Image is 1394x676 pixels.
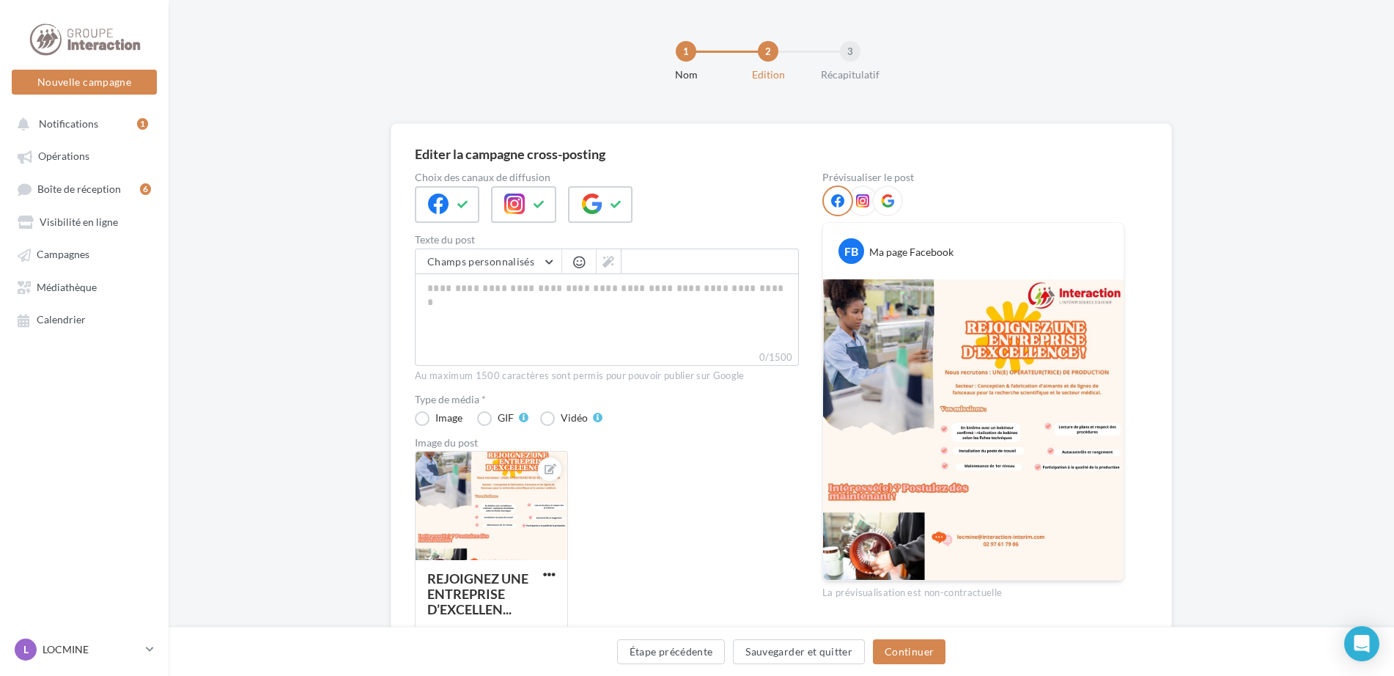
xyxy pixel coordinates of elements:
[803,67,897,82] div: Récapitulatif
[617,639,726,664] button: Étape précédente
[415,172,799,183] label: Choix des canaux de diffusion
[43,642,140,657] p: LOCMINE
[415,235,799,245] label: Texte du post
[12,70,157,95] button: Nouvelle campagne
[498,413,514,423] div: GIF
[639,67,733,82] div: Nom
[9,306,160,332] a: Calendrier
[40,216,118,228] span: Visibilité en ligne
[758,41,778,62] div: 2
[869,245,954,260] div: Ma page Facebook
[12,636,157,664] a: L LOCMINE
[415,438,799,448] div: Image du post
[840,41,860,62] div: 3
[415,394,799,405] label: Type de média *
[37,249,89,261] span: Campagnes
[9,273,160,300] a: Médiathèque
[435,413,462,423] div: Image
[733,639,865,664] button: Sauvegarder et quitter
[140,183,151,195] div: 6
[38,150,89,163] span: Opérations
[415,147,605,161] div: Editer la campagne cross-posting
[137,118,148,130] div: 1
[721,67,815,82] div: Edition
[9,208,160,235] a: Visibilité en ligne
[427,570,528,617] div: REJOIGNEZ UNE ENTREPRISE D’EXCELLEN...
[676,41,696,62] div: 1
[415,350,799,366] label: 0/1500
[23,642,29,657] span: L
[873,639,945,664] button: Continuer
[37,314,86,326] span: Calendrier
[37,281,97,293] span: Médiathèque
[1344,626,1379,661] div: Open Intercom Messenger
[37,183,121,195] span: Boîte de réception
[822,581,1124,600] div: La prévisualisation est non-contractuelle
[838,238,864,264] div: FB
[561,413,588,423] div: Vidéo
[9,110,154,136] button: Notifications 1
[9,175,160,202] a: Boîte de réception6
[427,255,534,268] span: Champs personnalisés
[822,172,1124,183] div: Prévisualiser le post
[39,117,98,130] span: Notifications
[415,370,799,383] div: Au maximum 1500 caractères sont permis pour pouvoir publier sur Google
[9,240,160,267] a: Campagnes
[9,142,160,169] a: Opérations
[416,249,561,274] button: Champs personnalisés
